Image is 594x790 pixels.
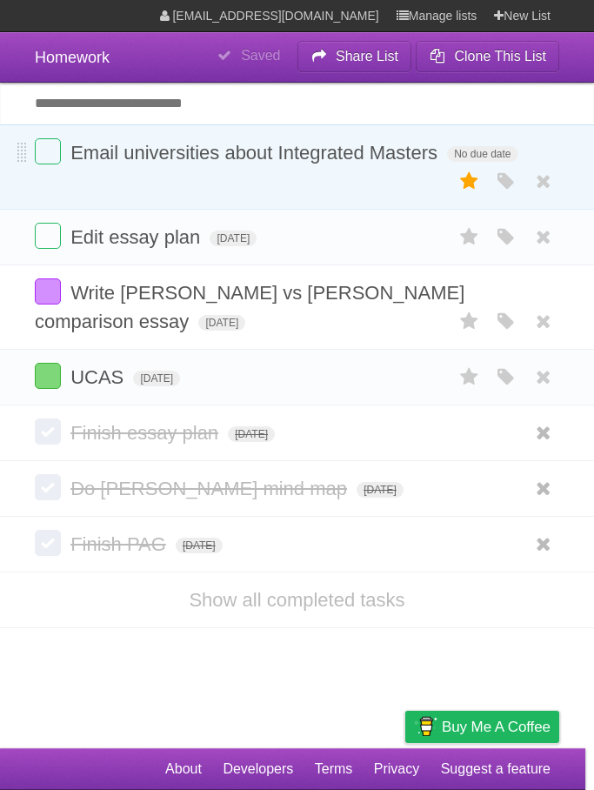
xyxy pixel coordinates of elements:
[70,422,223,444] span: Finish essay plan
[70,142,442,164] span: Email universities about Integrated Masters
[416,41,559,72] button: Clone This List
[35,138,61,164] label: Done
[35,278,61,305] label: Done
[441,753,551,786] a: Suggest a feature
[35,49,110,66] span: Homework
[453,307,486,336] label: Star task
[189,589,404,611] a: Show all completed tasks
[70,226,204,248] span: Edit essay plan
[35,282,464,332] span: Write [PERSON_NAME] vs [PERSON_NAME] comparison essay
[165,753,202,786] a: About
[35,363,61,389] label: Done
[442,712,551,742] span: Buy me a coffee
[414,712,437,741] img: Buy me a coffee
[336,49,398,64] b: Share List
[453,223,486,251] label: Star task
[223,753,293,786] a: Developers
[454,49,546,64] b: Clone This List
[374,753,419,786] a: Privacy
[35,418,61,445] label: Done
[241,48,280,63] b: Saved
[133,371,180,386] span: [DATE]
[35,223,61,249] label: Done
[70,366,128,388] span: UCAS
[228,426,275,442] span: [DATE]
[447,146,517,162] span: No due date
[210,231,257,246] span: [DATE]
[198,315,245,331] span: [DATE]
[357,482,404,498] span: [DATE]
[297,41,412,72] button: Share List
[405,711,559,743] a: Buy me a coffee
[315,753,353,786] a: Terms
[35,474,61,500] label: Done
[35,530,61,556] label: Done
[70,533,170,555] span: Finish PAG
[176,538,223,553] span: [DATE]
[453,167,486,196] label: Star task
[70,478,351,499] span: Do [PERSON_NAME] mind map
[453,363,486,392] label: Star task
